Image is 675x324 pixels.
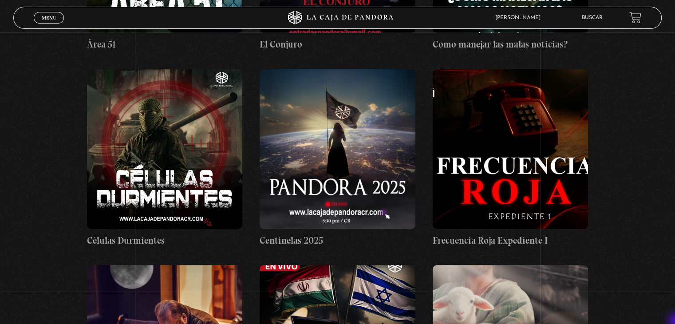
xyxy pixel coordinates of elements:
[582,15,603,20] a: Buscar
[260,69,415,248] a: Centinelas 2025
[87,233,242,248] h4: Células Durmientes
[433,233,588,248] h4: Frecuencia Roja Expediente I
[42,15,56,20] span: Menu
[260,233,415,248] h4: Centinelas 2025
[433,37,588,51] h4: Como manejar las malas noticias?
[433,69,588,248] a: Frecuencia Roja Expediente I
[629,12,641,24] a: View your shopping cart
[87,69,242,248] a: Células Durmientes
[39,22,59,28] span: Cerrar
[260,37,415,51] h4: El Conjuro
[87,37,242,51] h4: Área 51
[491,15,549,20] span: [PERSON_NAME]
